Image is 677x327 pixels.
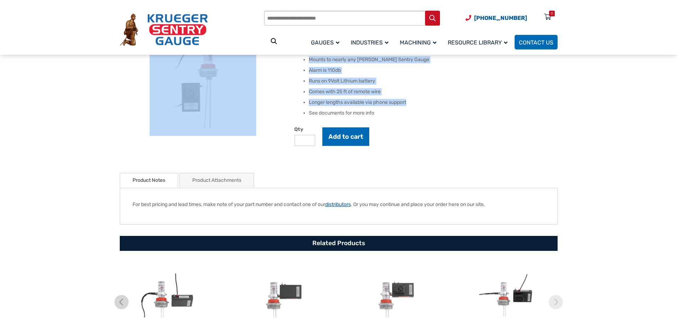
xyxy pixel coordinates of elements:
a: Contact Us [515,35,558,49]
span: [PHONE_NUMBER] [474,15,527,21]
button: Add to cart [322,127,369,146]
div: 0 [551,11,553,16]
a: Resource Library [444,34,515,51]
li: Mounts to nearly any [PERSON_NAME] Sentry Gauge [309,56,557,63]
li: Longer lengths available via phone support [309,99,557,106]
img: chevron-left.svg [114,295,129,309]
img: chevron-right.svg [549,295,563,309]
a: View full-screen image gallery [268,35,280,48]
a: Product Notes [133,173,165,187]
span: Contact Us [519,39,553,46]
span: Gauges [311,39,339,46]
span: Resource Library [448,39,507,46]
a: distributors [325,201,351,207]
li: Comes with 25 ft of remote wire [309,88,557,95]
a: Phone Number (920) 434-8860 [466,14,527,22]
li: See documents for more info [309,110,557,117]
a: Gauges [307,34,346,51]
img: Krueger Sentry Gauge [120,14,208,46]
a: Machining [396,34,444,51]
span: Industries [351,39,388,46]
a: Product Attachments [192,173,241,187]
li: Alarm is 110db [309,67,557,74]
h2: Related Products [120,236,558,251]
input: Product quantity [295,135,315,146]
a: Industries [346,34,396,51]
span: Machining [400,39,436,46]
p: For best pricing and lead times, make note of your part number and contact one of our . Or you ma... [133,201,545,208]
li: Runs on 9Volt Lithium battery [309,78,557,85]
